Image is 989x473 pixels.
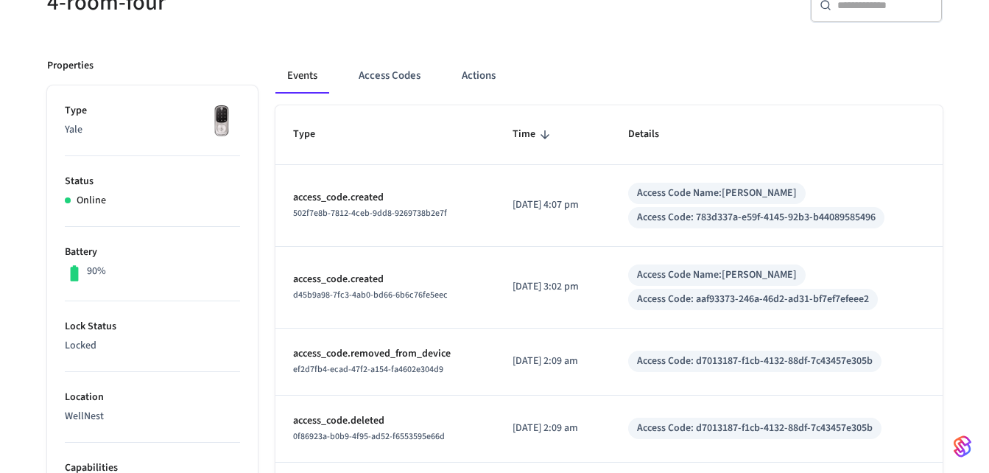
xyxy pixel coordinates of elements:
[637,292,869,307] div: Access Code: aaf93373-246a-46d2-ad31-bf7ef7efeee2
[275,58,329,94] button: Events
[450,58,507,94] button: Actions
[637,186,797,201] div: Access Code Name: [PERSON_NAME]
[293,123,334,146] span: Type
[954,435,971,458] img: SeamLogoGradient.69752ec5.svg
[513,279,593,295] p: [DATE] 3:02 pm
[77,193,106,209] p: Online
[65,338,240,354] p: Locked
[513,354,593,369] p: [DATE] 2:09 am
[293,346,477,362] p: access_code.removed_from_device
[293,207,447,220] span: 502f7e8b-7812-4ceb-9dd8-9269738b2e7f
[65,409,240,424] p: WellNest
[87,264,106,279] p: 90%
[637,267,797,283] div: Access Code Name: [PERSON_NAME]
[293,190,477,206] p: access_code.created
[65,319,240,334] p: Lock Status
[628,123,678,146] span: Details
[513,421,593,436] p: [DATE] 2:09 am
[293,430,445,443] span: 0f86923a-b0b9-4f95-ad52-f6553595e66d
[65,122,240,138] p: Yale
[65,245,240,260] p: Battery
[513,197,593,213] p: [DATE] 4:07 pm
[293,413,477,429] p: access_code.deleted
[347,58,432,94] button: Access Codes
[47,58,94,74] p: Properties
[513,123,555,146] span: Time
[275,58,943,94] div: ant example
[637,421,873,436] div: Access Code: d7013187-f1cb-4132-88df-7c43457e305b
[293,289,448,301] span: d45b9a98-7fc3-4ab0-bd66-6b6c76fe5eec
[637,354,873,369] div: Access Code: d7013187-f1cb-4132-88df-7c43457e305b
[65,390,240,405] p: Location
[637,210,876,225] div: Access Code: 783d337a-e59f-4145-92b3-b44089585496
[203,103,240,140] img: Yale Assure Touchscreen Wifi Smart Lock, Satin Nickel, Front
[293,363,443,376] span: ef2d7fb4-ecad-47f2-a154-fa4602e304d9
[65,174,240,189] p: Status
[293,272,477,287] p: access_code.created
[65,103,240,119] p: Type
